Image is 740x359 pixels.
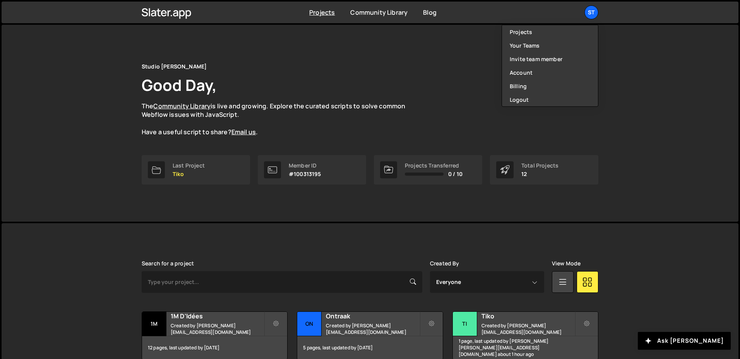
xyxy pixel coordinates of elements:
p: The is live and growing. Explore the curated scripts to solve common Webflow issues with JavaScri... [142,102,420,137]
div: Ti [453,312,477,336]
p: #100313195 [289,171,321,177]
div: Member ID [289,162,321,169]
h2: Tiko [481,312,575,320]
a: Blog [423,8,437,17]
div: Last Project [173,162,205,169]
a: Projects [309,8,335,17]
a: Email us [231,128,256,136]
h2: 1M D'Idées [171,312,264,320]
h1: Good Day, [142,74,217,96]
input: Type your project... [142,271,422,293]
span: 0 / 10 [448,171,462,177]
div: 1M [142,312,166,336]
button: Ask [PERSON_NAME] [638,332,731,350]
small: Created by [PERSON_NAME][EMAIL_ADDRESS][DOMAIN_NAME] [326,322,419,335]
p: Tiko [173,171,205,177]
h2: Ontraak [326,312,419,320]
a: St [584,5,598,19]
div: Projects Transferred [405,162,462,169]
div: Studio [PERSON_NAME] [142,62,207,71]
div: Total Projects [521,162,558,169]
label: Created By [430,260,459,267]
a: Invite team member [502,52,598,66]
a: Last Project Tiko [142,155,250,185]
label: Search for a project [142,260,194,267]
a: Billing [502,79,598,93]
a: Your Teams [502,39,598,52]
label: View Mode [552,260,581,267]
a: Account [502,66,598,79]
a: Community Library [350,8,408,17]
a: Projects [502,25,598,39]
p: 12 [521,171,558,177]
small: Created by [PERSON_NAME][EMAIL_ADDRESS][DOMAIN_NAME] [171,322,264,335]
div: On [297,312,322,336]
button: Logout [502,93,598,106]
small: Created by [PERSON_NAME][EMAIL_ADDRESS][DOMAIN_NAME] [481,322,575,335]
a: Community Library [153,102,211,110]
